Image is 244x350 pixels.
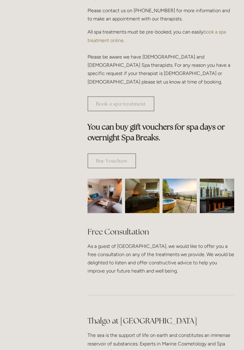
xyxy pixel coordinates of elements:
[88,96,154,111] a: Book a spa treatment
[88,153,136,168] a: Buy Vouchers
[163,179,197,213] img: Outdoor jacuzzi with a view of the Peak District, Losehill House Hotel and Spa
[88,122,227,142] strong: You can buy gift vouchers for spa days or overnight Spa Breaks.
[88,242,234,275] p: As a guest of [GEOGRAPHIC_DATA], we would like to offer you a free consultation on any of the tre...
[191,179,243,213] img: Body creams in the spa room, Losehill House Hotel and Spa
[88,227,234,237] h2: Free Consultation
[88,6,234,23] p: Please contact us on [PHONE_NUMBER] for more information and to make an appointment with our ther...
[88,29,227,43] a: book a spa treatment online
[88,316,234,326] h2: Thalgo at [GEOGRAPHIC_DATA]
[79,179,131,213] img: Waiting room, spa room, Losehill House Hotel and Spa
[88,28,234,86] p: All spa treatments must be pre-booked, you can easily . Please be aware we have [DEMOGRAPHIC_DATA...
[117,179,168,213] img: Spa room, Losehill House Hotel and Spa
